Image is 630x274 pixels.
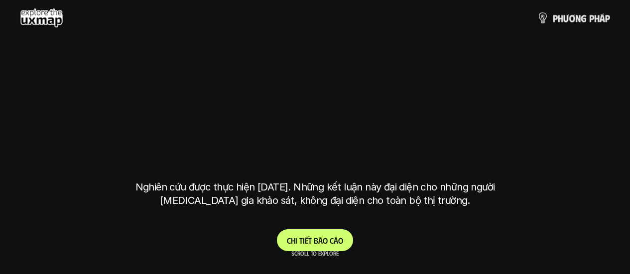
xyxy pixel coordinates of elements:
[291,236,295,245] span: h
[605,12,610,23] span: p
[575,12,581,23] span: n
[330,236,334,245] span: c
[314,236,318,245] span: b
[323,236,328,245] span: o
[137,127,493,169] h1: tại [GEOGRAPHIC_DATA]
[558,12,563,23] span: h
[563,12,569,23] span: ư
[589,12,594,23] span: p
[338,236,343,245] span: o
[553,12,558,23] span: p
[334,236,338,245] span: á
[291,250,339,257] p: Scroll to explore
[287,236,291,245] span: C
[594,12,600,23] span: h
[299,236,303,245] span: t
[600,12,605,23] span: á
[303,236,305,245] span: i
[318,236,323,245] span: á
[277,229,353,251] a: Chitiếtbáocáo
[308,236,312,245] span: t
[569,12,575,23] span: ơ
[537,8,610,28] a: phươngpháp
[128,181,502,207] p: Nghiên cứu được thực hiện [DATE]. Những kết luận này đại diện cho những người [MEDICAL_DATA] gia ...
[581,12,587,23] span: g
[133,49,497,91] h1: phạm vi công việc của
[295,236,297,245] span: i
[305,236,308,245] span: ế
[281,25,357,37] h6: Kết quả nghiên cứu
